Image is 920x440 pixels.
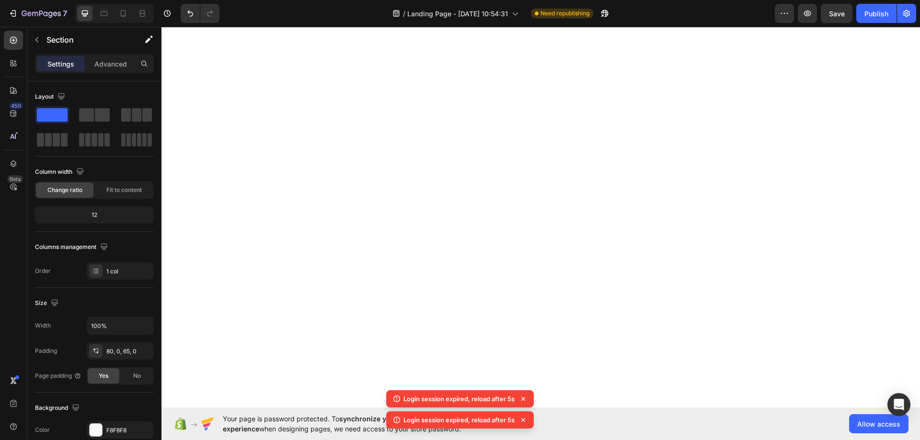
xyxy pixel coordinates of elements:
span: Allow access [857,419,900,429]
div: 80, 0, 65, 0 [106,347,151,356]
button: Save [821,4,852,23]
div: Page padding [35,372,81,380]
div: Undo/Redo [181,4,219,23]
span: Need republishing [540,9,589,18]
p: Advanced [94,59,127,69]
button: Allow access [849,414,908,433]
span: Your page is password protected. To when designing pages, we need access to your store password. [223,414,529,434]
div: 12 [37,208,152,222]
div: Color [35,426,50,434]
iframe: Design area [161,27,920,407]
div: Layout [35,90,67,103]
div: 450 [9,102,23,110]
div: Padding [35,347,57,355]
div: Beta [7,175,23,183]
div: Order [35,267,51,275]
span: No [133,372,141,380]
button: 7 [4,4,71,23]
div: Width [35,321,51,330]
span: Yes [99,372,108,380]
input: Auto [87,317,153,334]
div: Size [35,297,60,310]
span: Save [829,10,845,18]
button: Publish [856,4,897,23]
span: / [403,9,405,19]
p: Login session expired, reload after 5s [403,415,515,425]
span: Fit to content [106,186,142,194]
div: Column width [35,166,86,179]
div: Columns management [35,241,110,254]
p: Section [46,34,125,45]
p: Login session expired, reload after 5s [403,394,515,404]
div: Publish [864,9,888,19]
div: 1 col [106,267,151,276]
p: 7 [63,8,67,19]
span: synchronize your theme style & enhance your experience [223,415,492,433]
div: Background [35,402,81,415]
span: Change ratio [47,186,82,194]
p: Settings [47,59,74,69]
div: Open Intercom Messenger [887,393,910,416]
span: Landing Page - [DATE] 10:54:31 [407,9,508,19]
div: F8F8F8 [106,426,151,435]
